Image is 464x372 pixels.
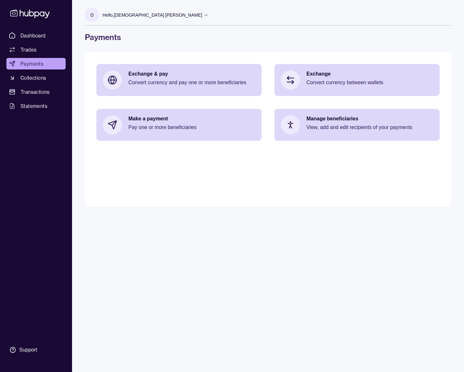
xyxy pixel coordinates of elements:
a: Trades [6,44,66,55]
p: Manage beneficiaries [306,115,433,122]
p: D [90,12,94,19]
p: Hello, [DEMOGRAPHIC_DATA] [PERSON_NAME] [102,12,202,19]
p: Convert currency and pay one or more beneficiaries [128,79,255,86]
a: Collections [6,72,66,84]
p: Make a payment [128,115,255,122]
a: Statements [6,100,66,112]
a: Make a paymentPay one or more beneficiaries [96,109,262,141]
a: Support [6,343,66,357]
h1: Payments [85,32,451,42]
span: Trades [20,46,37,53]
a: Transactions [6,86,66,98]
span: Dashboard [20,32,46,39]
span: Collections [20,74,46,82]
a: Manage beneficiariesView, add and edit recipients of your payments [274,109,440,141]
span: Transactions [20,88,50,96]
p: Exchange & pay [128,70,255,77]
span: Statements [20,102,47,110]
p: Convert currency between wallets [306,79,433,86]
a: Dashboard [6,30,66,41]
p: Exchange [306,70,433,77]
p: Pay one or more beneficiaries [128,124,255,131]
span: Payments [20,60,44,68]
a: Payments [6,58,66,69]
a: Exchange & payConvert currency and pay one or more beneficiaries [96,64,262,96]
p: View, add and edit recipients of your payments [306,124,433,131]
a: ExchangeConvert currency between wallets [274,64,440,96]
div: Support [19,346,37,353]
